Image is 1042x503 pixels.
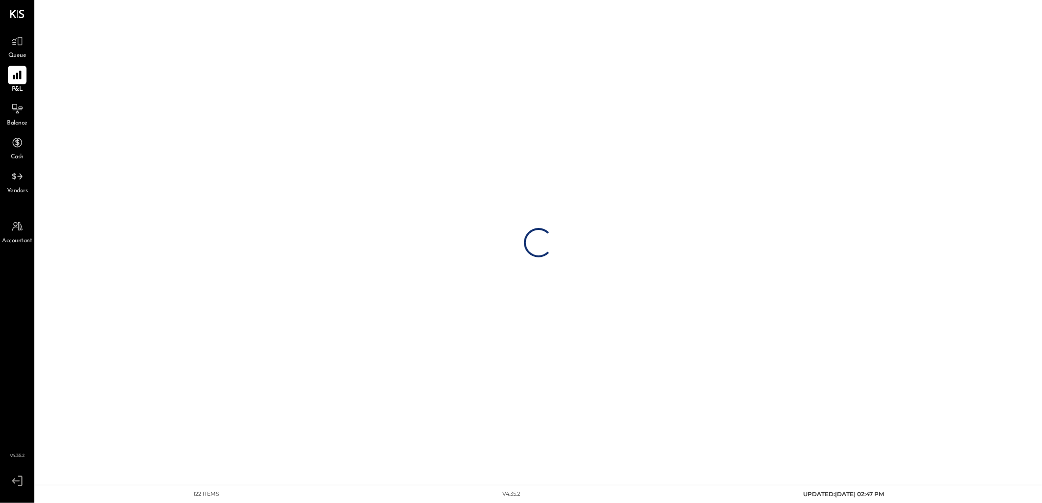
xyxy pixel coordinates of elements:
span: Queue [8,51,26,60]
a: Accountant [0,217,34,246]
span: P&L [12,85,23,94]
a: Queue [0,32,34,60]
span: Cash [11,153,24,162]
a: Cash [0,133,34,162]
a: Balance [0,100,34,128]
div: 122 items [193,490,219,498]
span: UPDATED: [DATE] 02:47 PM [803,490,884,498]
div: v 4.35.2 [502,490,520,498]
span: Vendors [7,187,28,196]
span: Balance [7,119,27,128]
a: P&L [0,66,34,94]
span: Accountant [2,237,32,246]
a: Vendors [0,167,34,196]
